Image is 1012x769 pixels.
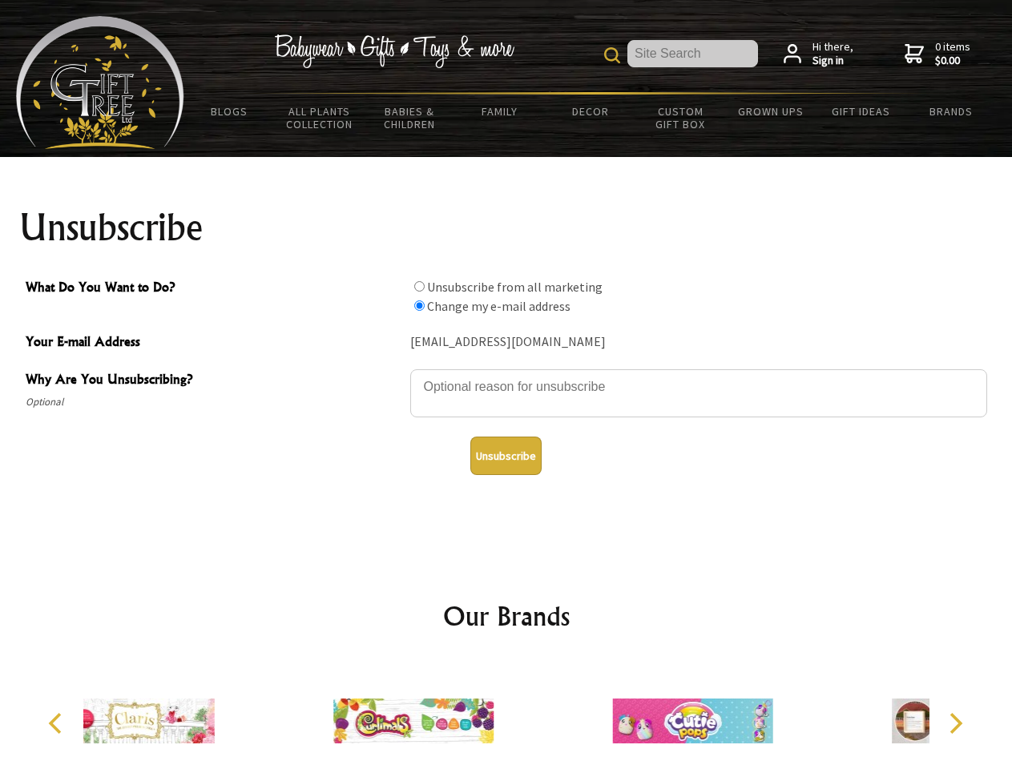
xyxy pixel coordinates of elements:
[365,95,455,141] a: Babies & Children
[604,47,620,63] img: product search
[784,40,853,68] a: Hi there,Sign in
[427,279,603,295] label: Unsubscribe from all marketing
[627,40,758,67] input: Site Search
[414,281,425,292] input: What Do You Want to Do?
[26,332,402,355] span: Your E-mail Address
[725,95,816,128] a: Grown Ups
[19,208,994,247] h1: Unsubscribe
[812,54,853,68] strong: Sign in
[274,34,514,68] img: Babywear - Gifts - Toys & more
[935,39,970,68] span: 0 items
[427,298,571,314] label: Change my e-mail address
[906,95,997,128] a: Brands
[26,393,402,412] span: Optional
[816,95,906,128] a: Gift Ideas
[470,437,542,475] button: Unsubscribe
[905,40,970,68] a: 0 items$0.00
[935,54,970,68] strong: $0.00
[40,706,75,741] button: Previous
[635,95,726,141] a: Custom Gift Box
[26,277,402,300] span: What Do You Want to Do?
[937,706,973,741] button: Next
[32,597,981,635] h2: Our Brands
[275,95,365,141] a: All Plants Collection
[414,300,425,311] input: What Do You Want to Do?
[812,40,853,68] span: Hi there,
[16,16,184,149] img: Babyware - Gifts - Toys and more...
[545,95,635,128] a: Decor
[455,95,546,128] a: Family
[410,369,987,417] textarea: Why Are You Unsubscribing?
[184,95,275,128] a: BLOGS
[410,330,987,355] div: [EMAIL_ADDRESS][DOMAIN_NAME]
[26,369,402,393] span: Why Are You Unsubscribing?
